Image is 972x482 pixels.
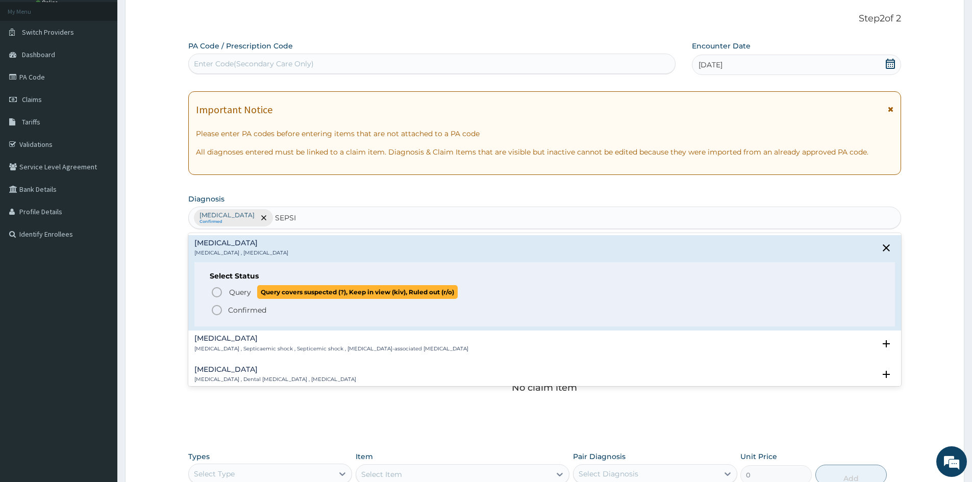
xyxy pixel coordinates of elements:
label: Unit Price [740,451,777,462]
p: [MEDICAL_DATA] [200,211,255,219]
label: PA Code / Prescription Code [188,41,293,51]
label: Item [356,451,373,462]
p: All diagnoses entered must be linked to a claim item. Diagnosis & Claim Items that are visible bu... [196,147,893,157]
span: Claims [22,95,42,104]
label: Diagnosis [188,194,225,204]
i: status option filled [211,304,223,316]
label: Encounter Date [692,41,751,51]
i: close select status [880,242,892,254]
label: Pair Diagnosis [573,451,626,462]
h4: [MEDICAL_DATA] [194,366,356,373]
p: Please enter PA codes before entering items that are not attached to a PA code [196,129,893,139]
p: [MEDICAL_DATA] , Septicaemic shock , Septicemic shock , [MEDICAL_DATA]-associated [MEDICAL_DATA] [194,345,468,352]
span: Switch Providers [22,28,74,37]
textarea: Type your message and hit 'Enter' [5,278,194,314]
div: Select Diagnosis [579,469,638,479]
span: remove selection option [259,213,268,222]
i: status option query [211,286,223,298]
div: Select Type [194,469,235,479]
label: Types [188,452,210,461]
div: Minimize live chat window [167,5,192,30]
span: Dashboard [22,50,55,59]
p: Confirmed [228,305,266,315]
img: d_794563401_company_1708531726252_794563401 [19,51,41,77]
div: Enter Code(Secondary Care Only) [194,59,314,69]
p: Step 2 of 2 [188,13,901,24]
h1: Important Notice [196,104,272,115]
p: [MEDICAL_DATA] , [MEDICAL_DATA] [194,249,288,257]
div: Chat with us now [53,57,171,70]
span: Query covers suspected (?), Keep in view (kiv), Ruled out (r/o) [257,285,458,299]
p: [MEDICAL_DATA] , Dental [MEDICAL_DATA] , [MEDICAL_DATA] [194,376,356,383]
h6: Select Status [210,272,880,280]
p: No claim item [512,383,577,393]
span: [DATE] [699,60,722,70]
small: Confirmed [200,219,255,224]
span: Tariffs [22,117,40,126]
i: open select status [880,338,892,350]
h4: [MEDICAL_DATA] [194,239,288,247]
span: Query [229,287,251,297]
span: We're online! [59,129,141,232]
h4: [MEDICAL_DATA] [194,335,468,342]
i: open select status [880,368,892,380]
